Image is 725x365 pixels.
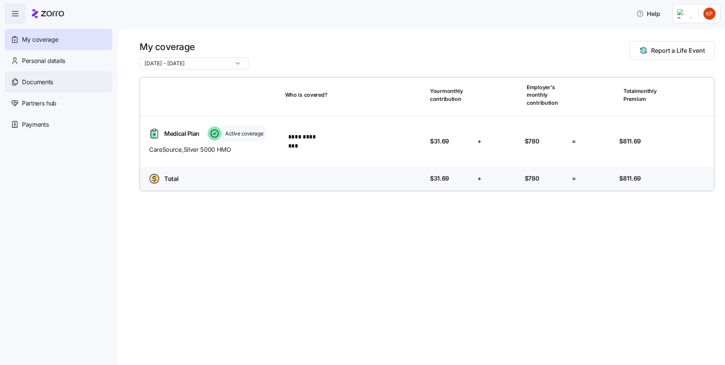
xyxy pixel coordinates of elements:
[22,120,49,129] span: Payments
[22,56,65,66] span: Personal details
[223,130,264,137] span: Active coverage
[5,50,112,71] a: Personal details
[140,41,248,53] h1: My coverage
[164,174,178,184] span: Total
[22,99,56,108] span: Partners hub
[430,87,472,103] span: Your monthly contribution
[477,137,482,146] span: +
[477,174,482,183] span: +
[164,129,199,138] span: Medical Plan
[572,137,576,146] span: =
[703,8,716,20] img: 9b89d3bd08c36ed595b9bd7081cae4f5
[677,9,692,18] img: Employer logo
[572,174,576,183] span: =
[5,29,112,50] a: My coverage
[22,35,58,44] span: My coverage
[525,174,540,183] span: $780
[630,6,666,21] button: Help
[619,137,641,146] span: $811.69
[285,91,328,99] span: Who is covered?
[527,83,569,107] span: Employer's monthly contribution
[629,41,714,60] button: Report a Life Event
[651,46,705,55] span: Report a Life Event
[619,174,641,183] span: $811.69
[149,145,279,154] span: CareSource , Silver 5000 HMO
[636,9,660,18] span: Help
[5,114,112,135] a: Payments
[430,137,449,146] span: $31.69
[5,71,112,93] a: Documents
[430,174,449,183] span: $31.69
[623,87,666,103] span: Total monthly Premium
[5,93,112,114] a: Partners hub
[525,137,540,146] span: $780
[22,77,53,87] span: Documents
